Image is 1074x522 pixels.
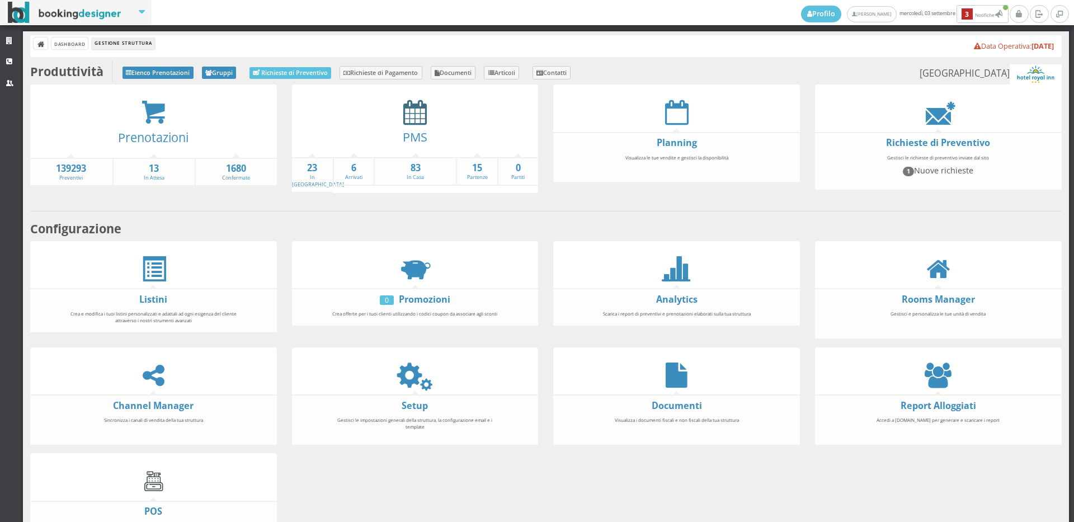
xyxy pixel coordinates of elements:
strong: 139293 [30,162,112,175]
strong: 13 [114,162,195,175]
div: Gestisci le richieste di preventivo inviate dal sito [847,149,1029,186]
a: 23In [GEOGRAPHIC_DATA] [292,162,344,188]
div: Gestisci e personalizza le tue unità di vendita [847,305,1029,335]
img: ea773b7e7d3611ed9c9d0608f5526cb6.png [1010,64,1061,84]
a: Planning [657,137,697,149]
a: Elenco Prenotazioni [123,67,194,79]
a: Listini [139,293,167,305]
strong: 83 [375,162,456,175]
a: Prenotazioni [118,129,189,145]
strong: 0 [498,162,538,175]
div: Sincronizza i canali di vendita della tua struttura [63,412,244,441]
a: Richieste di Preventivo [249,67,331,79]
a: POS [144,505,162,518]
a: Promozioni [399,293,450,305]
a: [PERSON_NAME] [847,6,897,22]
li: Gestione Struttura [92,37,154,50]
div: Visualizza le tue vendite e gestisci la disponibilità [586,149,767,179]
a: Contatti [533,66,571,79]
strong: 1680 [196,162,277,175]
a: Richieste di Pagamento [340,66,422,79]
a: Gruppi [202,67,237,79]
a: PMS [403,129,427,145]
span: mercoledì, 03 settembre [801,5,1010,23]
span: 1 [903,167,914,176]
div: Scarica i report di preventivi e prenotazioni elaborati sulla tua struttura [586,305,767,322]
div: Gestisci le impostazioni generali della struttura, la configurazione email e i template [324,412,506,441]
a: Report Alloggiati [901,399,976,412]
img: cash-register.gif [141,468,166,493]
a: Documenti [431,66,476,79]
strong: 23 [292,162,333,175]
a: 0Partiti [498,162,538,181]
a: 139293Preventivi [30,162,112,182]
div: 0 [380,295,394,305]
a: 15Partenze [457,162,497,181]
img: BookingDesigner.com [8,2,121,23]
div: Accedi a [DOMAIN_NAME] per generare e scaricare i report [847,412,1029,441]
a: 6Arrivati [334,162,374,181]
a: Channel Manager [113,399,194,412]
a: Articoli [484,66,519,79]
b: 3 [962,8,973,20]
a: Richieste di Preventivo [886,137,990,149]
a: Profilo [801,6,841,22]
small: [GEOGRAPHIC_DATA] [920,64,1061,84]
a: Rooms Manager [902,293,975,305]
strong: 15 [457,162,497,175]
a: Documenti [652,399,702,412]
a: Setup [402,399,428,412]
h4: Nuove richieste [852,166,1024,176]
a: 83In Casa [375,162,456,181]
div: Crea offerte per i tuoi clienti utilizzando i codici coupon da associare agli sconti [324,305,506,322]
a: Dashboard [51,37,88,49]
b: [DATE] [1031,41,1054,51]
b: Produttività [30,63,103,79]
b: Configurazione [30,220,121,237]
div: Visualizza i documenti fiscali e non fiscali della tua struttura [586,412,767,441]
strong: 6 [334,162,374,175]
a: Data Operativa:[DATE] [974,41,1054,51]
button: 3Notifiche [957,5,1009,23]
a: 13In Attesa [114,162,195,182]
a: 1680Confermate [196,162,277,182]
a: Analytics [656,293,698,305]
div: Crea e modifica i tuoi listini personalizzati e adattali ad ogni esigenza del cliente attraverso ... [63,305,244,328]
